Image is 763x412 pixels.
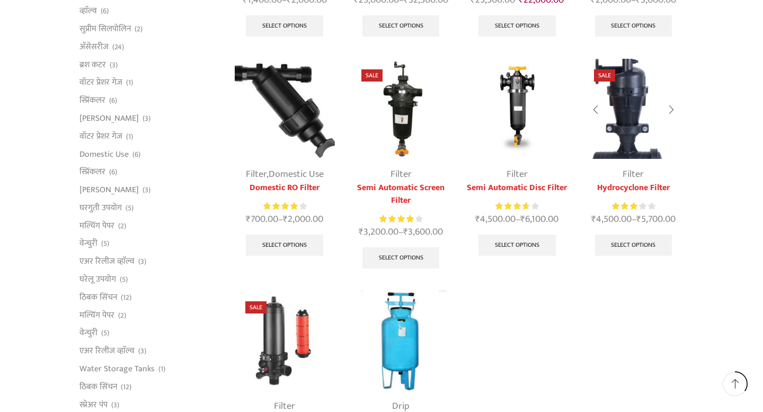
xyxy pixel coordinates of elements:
bdi: 6,100.00 [520,211,558,227]
div: , [235,167,335,182]
div: Rated 3.20 out of 5 [612,201,655,212]
span: – [583,212,684,227]
a: Select options for “Heera Plastic Sand Filter” [362,15,440,37]
span: (12) [121,382,131,392]
a: घरेलू उपयोग [79,271,116,289]
a: Domestic RO Filter [235,182,335,194]
a: सुप्रीम सिलपोलिन [79,20,131,38]
span: Rated out of 5 [263,201,298,212]
span: (5) [101,238,109,249]
span: ₹ [283,211,288,227]
bdi: 5,700.00 [636,211,676,227]
span: (3) [138,346,146,356]
a: Filter [246,166,267,182]
span: ₹ [403,224,408,240]
span: (2) [118,310,126,321]
span: (6) [109,95,117,106]
a: Semi Automatic Screen Filter [351,182,451,207]
a: Domestic Use [79,145,129,163]
div: Rated 3.67 out of 5 [495,201,538,212]
bdi: 3,600.00 [403,224,443,240]
a: घरगुती उपयोग [79,199,122,217]
span: (3) [110,60,118,70]
a: ठिबक सिंचन [79,288,117,306]
a: Water Storage Tanks [79,360,155,378]
span: Sale [361,69,383,82]
a: Select options for “Hydrocyclone Filter” [595,235,672,256]
a: ब्रश कटर [79,56,106,74]
div: Rated 3.92 out of 5 [379,213,422,225]
a: Select options for “Heera Super Clean Filter” [246,15,323,37]
a: Filter [507,166,528,182]
a: Select options for “Heera Sand Filter” [478,15,556,37]
span: ₹ [520,211,525,227]
span: (1) [126,77,133,88]
span: ₹ [636,211,641,227]
a: मल्चिंग पेपर [79,306,114,324]
a: वेन्चुरी [79,235,97,253]
div: Rated 4.00 out of 5 [263,201,306,212]
a: वॉटर प्रेशर गेज [79,127,122,145]
span: (2) [118,221,126,231]
span: – [467,212,567,227]
bdi: 2,000.00 [283,211,323,227]
span: (3) [143,113,150,124]
a: स्प्रिंकलर [79,92,105,110]
span: (5) [126,203,134,213]
bdi: 3,200.00 [359,224,398,240]
span: ₹ [475,211,480,227]
span: Sale [245,301,267,314]
span: (5) [101,328,109,338]
a: Semi Automatic Disc Filter [467,182,567,194]
img: Heera Disc Filter (T-Type) [235,291,335,391]
span: (6) [132,149,140,160]
span: (1) [158,364,165,374]
a: Select options for “Semi Automatic Disc Filter” [478,235,556,256]
span: ₹ [246,211,251,227]
a: वॉटर प्रेशर गेज [79,74,122,92]
span: (6) [109,167,117,177]
a: Select options for “Semi Automatic Screen Filter” [362,247,440,268]
a: व्हाॅल्व [79,2,97,20]
a: [PERSON_NAME] [79,110,139,128]
img: Semi Automatic Screen Filter [351,59,451,159]
a: स्प्रिंकलर [79,163,105,181]
bdi: 4,500.00 [475,211,516,227]
img: Y-Type-Filter [235,59,335,159]
span: – [351,225,451,239]
span: (3) [138,256,146,267]
span: Sale [594,69,615,82]
a: Filter [391,166,412,182]
a: अ‍ॅसेसरीज [79,38,109,56]
a: [PERSON_NAME] [79,181,139,199]
span: (12) [121,292,131,303]
span: Rated out of 5 [379,213,413,225]
a: Filter [623,166,644,182]
a: Select options for “Plastic Screen Filter” [595,15,672,37]
span: – [235,212,335,227]
a: एअर रिलीज व्हाॅल्व [79,342,135,360]
a: Domestic Use [269,166,324,182]
span: (5) [120,274,128,285]
a: Select options for “Domestic RO Filter” [246,235,323,256]
span: ₹ [359,224,363,240]
span: (3) [143,185,150,195]
a: एअर रिलीज व्हाॅल्व [79,253,135,271]
span: (1) [126,131,133,142]
span: Rated out of 5 [495,201,527,212]
a: Hydrocyclone Filter [583,182,684,194]
bdi: 4,500.00 [591,211,632,227]
img: Hydrocyclone Filter [583,59,684,159]
img: Semi Automatic Disc Filter [467,59,567,159]
a: मल्चिंग पेपर [79,217,114,235]
span: (2) [135,24,143,34]
span: (24) [112,42,124,52]
bdi: 700.00 [246,211,278,227]
a: ठिबक सिंचन [79,378,117,396]
a: वेन्चुरी [79,324,97,342]
span: (3) [111,400,119,410]
span: (6) [101,6,109,16]
span: ₹ [591,211,596,227]
span: Rated out of 5 [612,201,640,212]
img: Heera Fertilizer Tank [351,291,451,391]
